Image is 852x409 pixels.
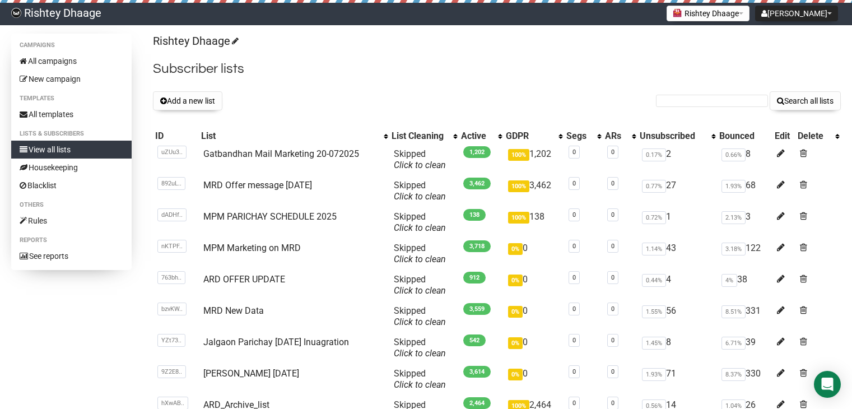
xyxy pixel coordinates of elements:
[611,399,614,407] a: 0
[721,148,746,161] span: 0.66%
[642,274,666,287] span: 0.44%
[11,212,132,230] a: Rules
[717,128,773,144] th: Bounced: No sort applied, sorting is disabled
[642,337,666,350] span: 1.45%
[637,301,717,332] td: 56
[11,176,132,194] a: Blacklist
[461,131,492,142] div: Active
[504,269,564,301] td: 0
[394,348,446,359] a: Click to clean
[611,368,614,375] a: 0
[572,399,576,407] a: 0
[504,332,564,364] td: 0
[717,207,773,238] td: 3
[389,128,459,144] th: List Cleaning: No sort applied, activate to apply an ascending sort
[667,6,749,21] button: Rishtey Dhaage
[508,275,523,286] span: 0%
[394,148,446,170] span: Skipped
[394,317,446,327] a: Click to clean
[637,144,717,175] td: 2
[508,149,529,161] span: 100%
[717,238,773,269] td: 122
[504,301,564,332] td: 0
[611,243,614,250] a: 0
[463,178,491,189] span: 3,462
[508,337,523,349] span: 0%
[642,243,666,255] span: 1.14%
[11,105,132,123] a: All templates
[719,131,771,142] div: Bounced
[463,209,486,221] span: 138
[637,269,717,301] td: 4
[504,238,564,269] td: 0
[642,368,666,381] span: 1.93%
[506,131,553,142] div: GDPR
[504,144,564,175] td: 1,202
[504,207,564,238] td: 138
[394,274,446,296] span: Skipped
[717,144,773,175] td: 8
[157,177,185,190] span: 892uL..
[572,368,576,375] a: 0
[572,243,576,250] a: 0
[572,211,576,219] a: 0
[717,301,773,332] td: 331
[394,337,446,359] span: Skipped
[463,334,486,346] span: 542
[153,59,841,79] h2: Subscriber lists
[394,285,446,296] a: Click to clean
[603,128,637,144] th: ARs: No sort applied, activate to apply an ascending sort
[11,141,132,159] a: View all lists
[721,368,746,381] span: 8.37%
[157,334,185,347] span: YZt73..
[394,160,446,170] a: Click to clean
[566,131,592,142] div: Segs
[772,128,795,144] th: Edit: No sort applied, sorting is disabled
[642,211,666,224] span: 0.72%
[504,364,564,395] td: 0
[157,208,187,221] span: dADHf..
[201,131,378,142] div: List
[637,207,717,238] td: 1
[199,128,389,144] th: List: No sort applied, activate to apply an ascending sort
[203,243,301,253] a: MPM Marketing on MRD
[11,234,132,247] li: Reports
[640,131,706,142] div: Unsubscribed
[11,247,132,265] a: See reports
[203,274,285,285] a: ARD OFFER UPDATE
[572,274,576,281] a: 0
[394,180,446,202] span: Skipped
[394,243,446,264] span: Skipped
[157,271,185,284] span: 763bh..
[504,128,564,144] th: GDPR: No sort applied, activate to apply an ascending sort
[611,305,614,313] a: 0
[463,303,491,315] span: 3,559
[394,379,446,390] a: Click to clean
[11,159,132,176] a: Housekeeping
[611,274,614,281] a: 0
[717,269,773,301] td: 38
[572,305,576,313] a: 0
[203,211,337,222] a: MPM PARICHAY SCHEDULE 2025
[717,175,773,207] td: 68
[572,337,576,344] a: 0
[463,366,491,378] span: 3,614
[717,364,773,395] td: 330
[463,146,491,158] span: 1,202
[508,243,523,255] span: 0%
[637,128,717,144] th: Unsubscribed: No sort applied, activate to apply an ascending sort
[11,39,132,52] li: Campaigns
[637,332,717,364] td: 8
[394,191,446,202] a: Click to clean
[770,91,841,110] button: Search all lists
[637,238,717,269] td: 43
[153,34,237,48] a: Rishtey Dhaage
[11,127,132,141] li: Lists & subscribers
[721,211,746,224] span: 2.13%
[153,128,199,144] th: ID: No sort applied, sorting is disabled
[203,180,312,190] a: MRD Offer message [DATE]
[721,305,746,318] span: 8.51%
[611,337,614,344] a: 0
[394,222,446,233] a: Click to clean
[463,240,491,252] span: 3,718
